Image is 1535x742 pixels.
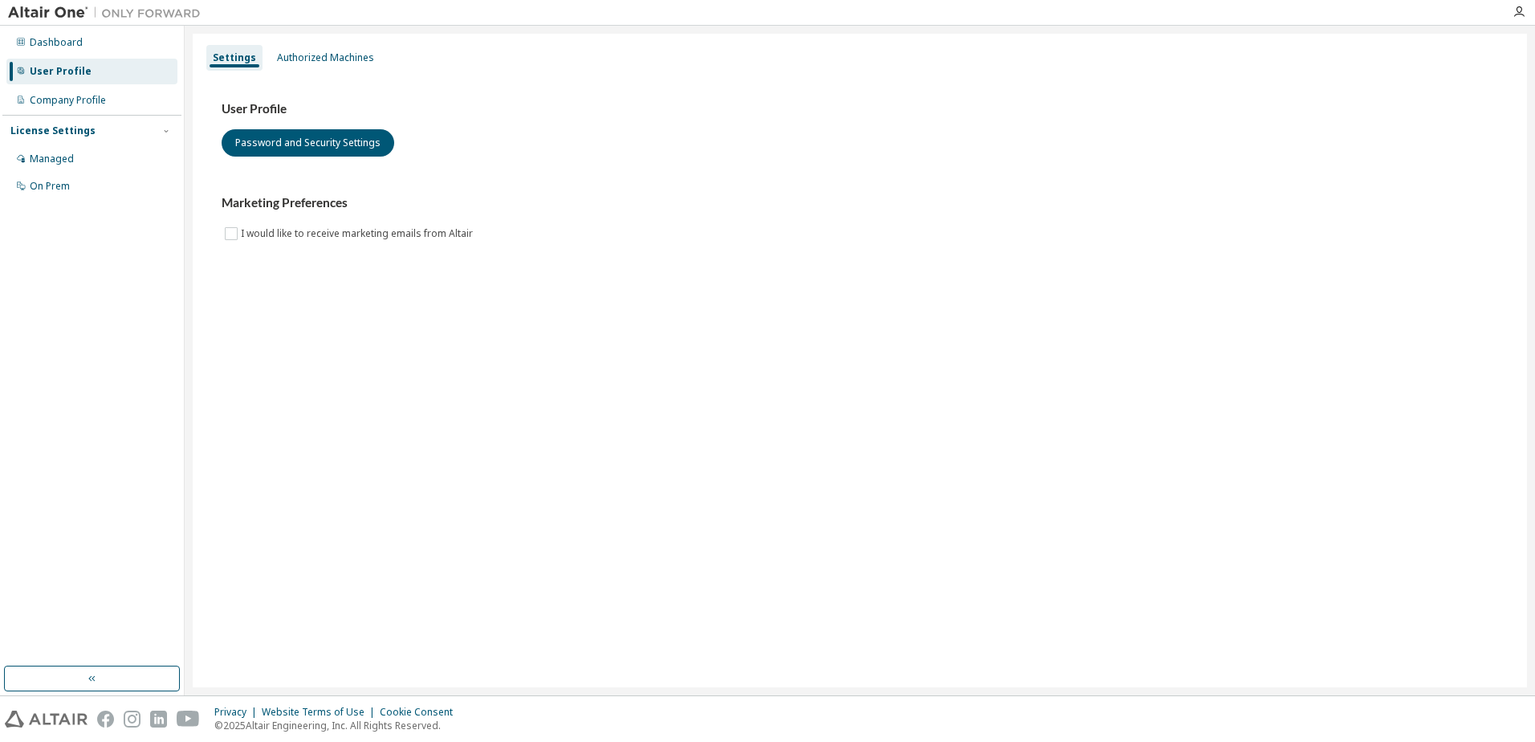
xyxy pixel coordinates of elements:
img: youtube.svg [177,711,200,728]
img: linkedin.svg [150,711,167,728]
div: Privacy [214,706,262,719]
div: Authorized Machines [277,51,374,64]
div: User Profile [30,65,92,78]
img: instagram.svg [124,711,140,728]
label: I would like to receive marketing emails from Altair [241,224,476,243]
div: License Settings [10,124,96,137]
h3: Marketing Preferences [222,195,1498,211]
div: Cookie Consent [380,706,462,719]
div: Settings [213,51,256,64]
img: Altair One [8,5,209,21]
div: Dashboard [30,36,83,49]
div: Managed [30,153,74,165]
div: Website Terms of Use [262,706,380,719]
p: © 2025 Altair Engineering, Inc. All Rights Reserved. [214,719,462,732]
img: altair_logo.svg [5,711,88,728]
h3: User Profile [222,101,1498,117]
img: facebook.svg [97,711,114,728]
button: Password and Security Settings [222,129,394,157]
div: Company Profile [30,94,106,107]
div: On Prem [30,180,70,193]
